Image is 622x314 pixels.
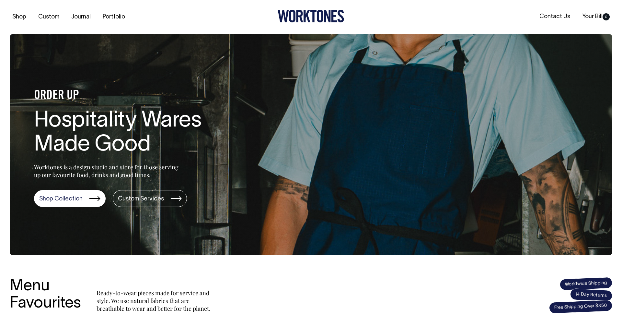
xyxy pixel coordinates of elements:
[34,89,241,103] h4: ORDER UP
[537,11,573,22] a: Contact Us
[10,278,81,312] h3: Menu Favourites
[69,12,93,22] a: Journal
[113,190,187,207] a: Custom Services
[549,300,612,314] span: Free Shipping Over $350
[559,277,612,290] span: Worldwide Shipping
[580,11,612,22] a: Your Bill0
[34,163,181,179] p: Worktones is a design studio and store for those serving up our favourite food, drinks and good t...
[34,109,241,158] h1: Hospitality Wares Made Good
[100,12,128,22] a: Portfolio
[570,288,613,302] span: 14 Day Returns
[36,12,62,22] a: Custom
[34,190,106,207] a: Shop Collection
[10,12,29,22] a: Shop
[603,13,610,20] span: 0
[97,289,213,312] p: Ready-to-wear pieces made for service and style. We use natural fabrics that are breathable to we...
